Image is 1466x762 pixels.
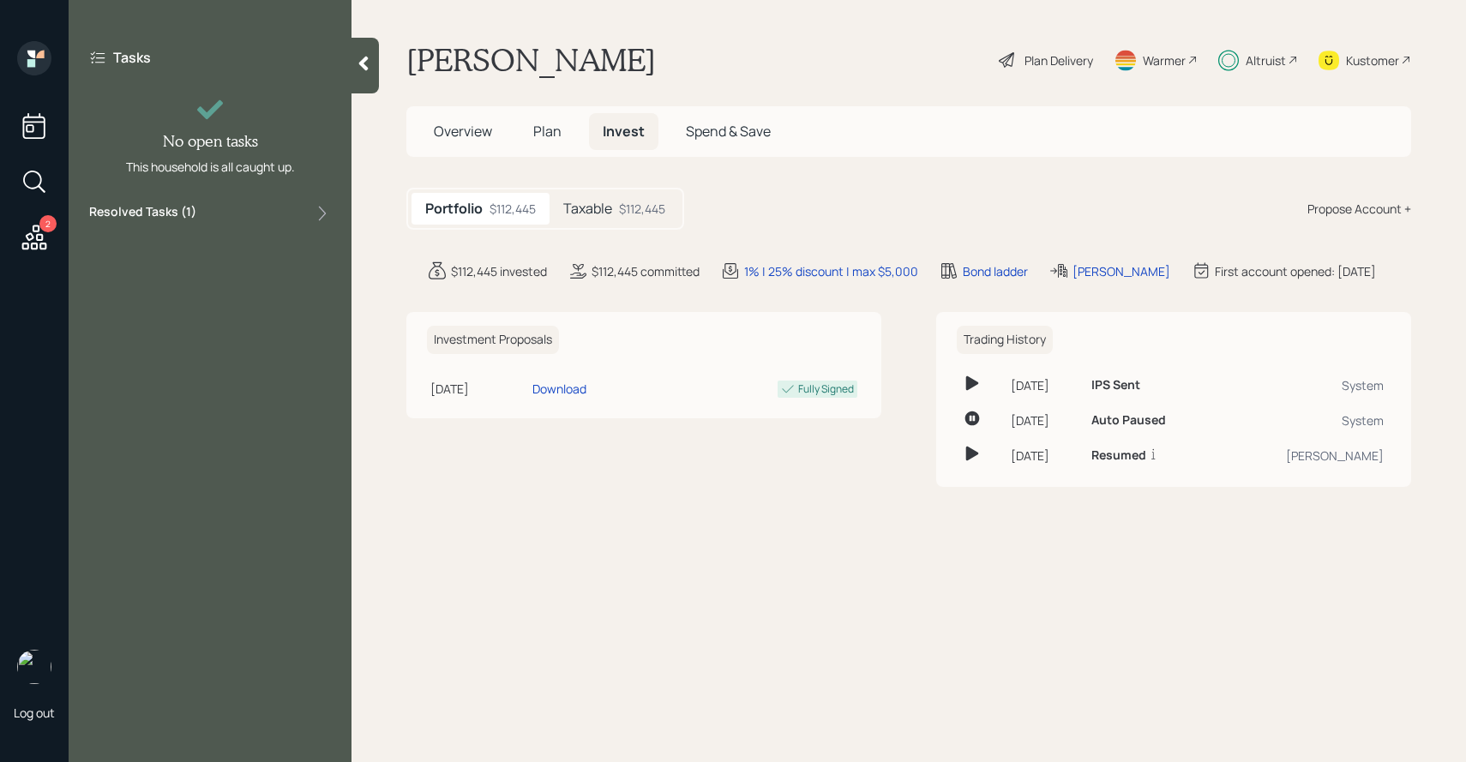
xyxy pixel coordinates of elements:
span: Invest [603,122,645,141]
div: Plan Delivery [1024,51,1093,69]
div: System [1227,376,1384,394]
h1: [PERSON_NAME] [406,41,656,79]
div: [DATE] [1011,376,1078,394]
span: Plan [533,122,562,141]
div: [PERSON_NAME] [1227,447,1384,465]
div: First account opened: [DATE] [1215,262,1376,280]
div: $112,445 invested [451,262,547,280]
div: 1% | 25% discount | max $5,000 [744,262,918,280]
div: This household is all caught up. [126,158,295,176]
div: Propose Account + [1307,200,1411,218]
div: Log out [14,705,55,721]
h4: No open tasks [163,132,258,151]
img: sami-boghos-headshot.png [17,650,51,684]
div: Fully Signed [798,381,854,397]
h6: IPS Sent [1091,378,1140,393]
div: [DATE] [430,380,526,398]
div: Download [532,380,586,398]
h6: Trading History [957,326,1053,354]
div: Warmer [1143,51,1186,69]
div: [DATE] [1011,411,1078,429]
h5: Taxable [563,201,612,217]
div: 2 [39,215,57,232]
div: $112,445 [490,200,536,218]
div: [PERSON_NAME] [1072,262,1170,280]
h5: Portfolio [425,201,483,217]
div: Altruist [1246,51,1286,69]
h6: Resumed [1091,448,1146,463]
span: Spend & Save [686,122,771,141]
div: $112,445 committed [592,262,700,280]
label: Resolved Tasks ( 1 ) [89,203,196,224]
h6: Auto Paused [1091,413,1166,428]
div: System [1227,411,1384,429]
div: Kustomer [1346,51,1399,69]
div: Bond ladder [963,262,1028,280]
div: [DATE] [1011,447,1078,465]
h6: Investment Proposals [427,326,559,354]
label: Tasks [113,48,151,67]
span: Overview [434,122,492,141]
div: $112,445 [619,200,665,218]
